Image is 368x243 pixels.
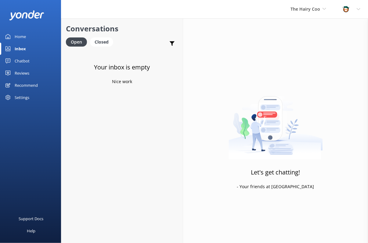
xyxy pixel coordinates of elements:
h3: Let's get chatting! [251,167,300,177]
p: - Your friends at [GEOGRAPHIC_DATA] [237,183,314,190]
p: Nice work [112,78,132,85]
h2: Conversations [66,23,178,34]
span: The Hairy Coo [290,6,320,12]
div: Home [15,30,26,43]
a: Closed [90,38,116,45]
h3: Your inbox is empty [94,62,150,72]
div: Chatbot [15,55,30,67]
img: 457-1738239164.png [341,5,351,14]
div: Open [66,37,87,47]
div: Recommend [15,79,38,91]
div: Reviews [15,67,29,79]
img: yonder-white-logo.png [9,10,44,20]
div: Settings [15,91,29,104]
div: Closed [90,37,113,47]
div: Support Docs [19,213,44,225]
div: Help [27,225,35,237]
div: Inbox [15,43,26,55]
a: Open [66,38,90,45]
img: artwork of a man stealing a conversation from at giant smartphone [229,83,323,160]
